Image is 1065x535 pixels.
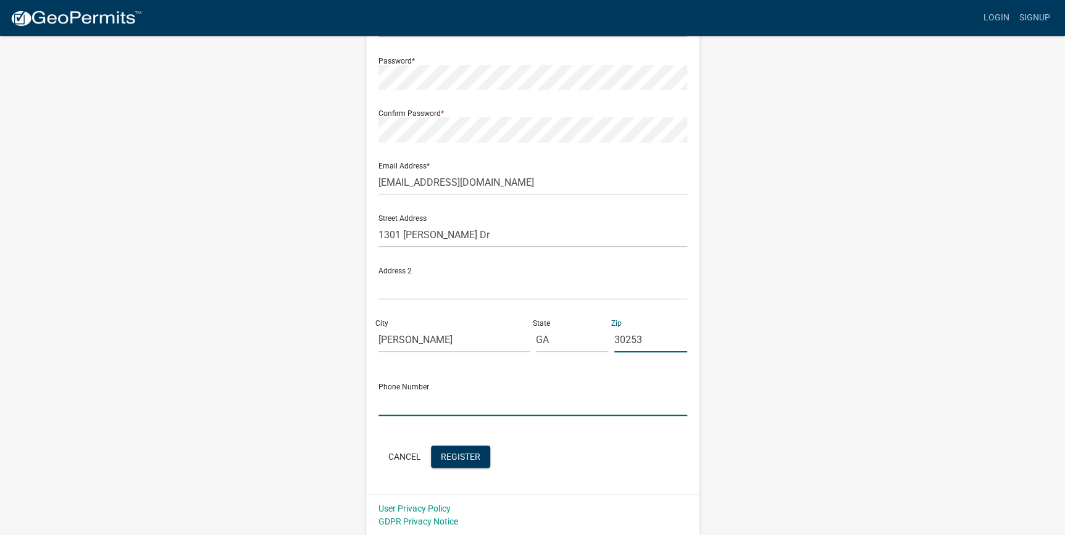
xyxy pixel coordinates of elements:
[441,451,480,461] span: Register
[378,504,451,513] a: User Privacy Policy
[431,446,490,468] button: Register
[979,6,1014,30] a: Login
[1014,6,1055,30] a: Signup
[378,516,458,526] a: GDPR Privacy Notice
[378,446,431,468] button: Cancel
